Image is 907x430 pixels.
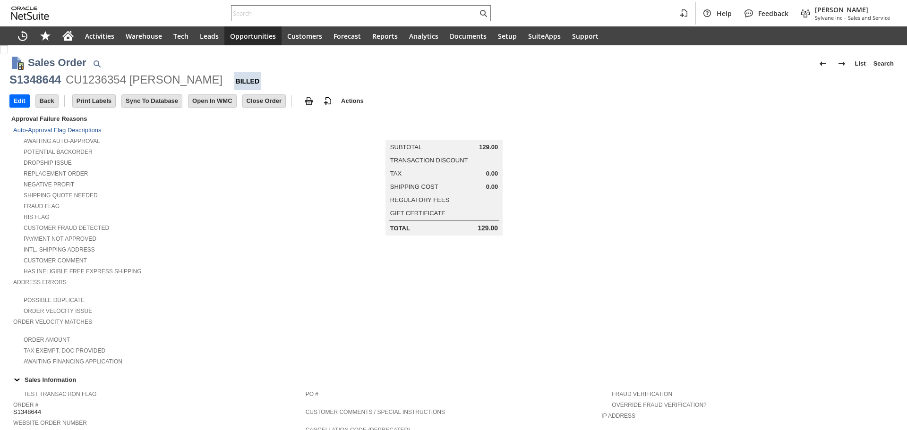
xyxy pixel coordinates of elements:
[243,95,285,107] input: Close Order
[188,95,236,107] input: Open In WMC
[24,203,60,210] a: Fraud Flag
[306,409,445,415] a: Customer Comments / Special Instructions
[73,95,115,107] input: Print Labels
[612,402,706,408] a: Override Fraud Verification?
[367,26,403,45] a: Reports
[11,7,49,20] svg: logo
[231,8,478,19] input: Search
[13,126,101,134] a: Auto-Approval Flag Descriptions
[24,347,105,354] a: Tax Exempt. Doc Provided
[390,183,438,190] a: Shipping Cost
[34,26,57,45] div: Shortcuts
[836,58,847,69] img: Next
[62,30,74,42] svg: Home
[24,170,88,177] a: Replacement Order
[478,8,489,19] svg: Search
[328,26,367,45] a: Forecast
[817,58,829,69] img: Previous
[230,32,276,41] span: Opportunities
[486,183,498,191] span: 0.00
[17,30,28,42] svg: Recent Records
[409,32,438,41] span: Analytics
[848,14,890,21] span: Sales and Service
[390,196,449,203] a: Regulatory Fees
[403,26,444,45] a: Analytics
[870,56,898,71] a: Search
[9,373,894,386] div: Sales Information
[390,225,410,232] a: Total
[612,391,672,397] a: Fraud Verification
[372,32,398,41] span: Reports
[486,170,498,177] span: 0.00
[79,26,120,45] a: Activities
[528,32,561,41] span: SuiteApps
[91,58,103,69] img: Quick Find
[57,26,79,45] a: Home
[572,32,599,41] span: Support
[851,56,870,71] a: List
[13,279,67,286] a: Address Errors
[450,32,487,41] span: Documents
[390,157,468,164] a: Transaction Discount
[717,9,732,18] span: Help
[390,210,445,217] a: Gift Certificate
[282,26,328,45] a: Customers
[390,143,422,151] a: Subtotal
[566,26,604,45] a: Support
[24,268,141,275] a: Has Ineligible Free Express Shipping
[385,125,503,140] caption: Summary
[844,14,846,21] span: -
[390,170,402,177] a: Tax
[24,246,95,253] a: Intl. Shipping Address
[13,408,41,416] span: S1348644
[24,257,87,264] a: Customer Comment
[173,32,188,41] span: Tech
[478,224,498,232] span: 129.00
[120,26,168,45] a: Warehouse
[126,32,162,41] span: Warehouse
[24,181,74,188] a: Negative Profit
[24,192,98,199] a: Shipping Quote Needed
[479,143,498,151] span: 129.00
[24,297,85,304] a: Possible Duplicate
[24,149,93,155] a: Potential Backorder
[24,391,96,397] a: Test Transaction Flag
[24,214,50,220] a: RIS flag
[303,95,315,107] img: print.svg
[10,95,29,107] input: Edit
[85,32,114,41] span: Activities
[24,236,96,242] a: Payment not approved
[40,30,51,42] svg: Shortcuts
[24,308,92,314] a: Order Velocity Issue
[168,26,194,45] a: Tech
[337,97,368,104] a: Actions
[36,95,58,107] input: Back
[13,420,87,426] a: Website Order Number
[13,319,92,325] a: Order Velocity Matches
[200,32,219,41] span: Leads
[24,160,72,166] a: Dropship Issue
[24,337,70,343] a: Order Amount
[815,5,890,14] span: [PERSON_NAME]
[492,26,522,45] a: Setup
[306,391,318,397] a: PO #
[498,32,517,41] span: Setup
[24,358,122,365] a: Awaiting Financing Application
[224,26,282,45] a: Opportunities
[9,72,61,87] div: S1348644
[28,55,86,70] h1: Sales Order
[287,32,322,41] span: Customers
[11,26,34,45] a: Recent Records
[334,32,361,41] span: Forecast
[815,14,842,21] span: Sylvane Inc
[122,95,182,107] input: Sync To Database
[758,9,788,18] span: Feedback
[24,138,100,144] a: Awaiting Auto-Approval
[66,72,222,87] div: CU1236354 [PERSON_NAME]
[322,95,334,107] img: add-record.svg
[9,113,302,124] div: Approval Failure Reasons
[24,225,109,231] a: Customer Fraud Detected
[13,402,38,408] a: Order #
[444,26,492,45] a: Documents
[9,373,898,386] td: Sales Information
